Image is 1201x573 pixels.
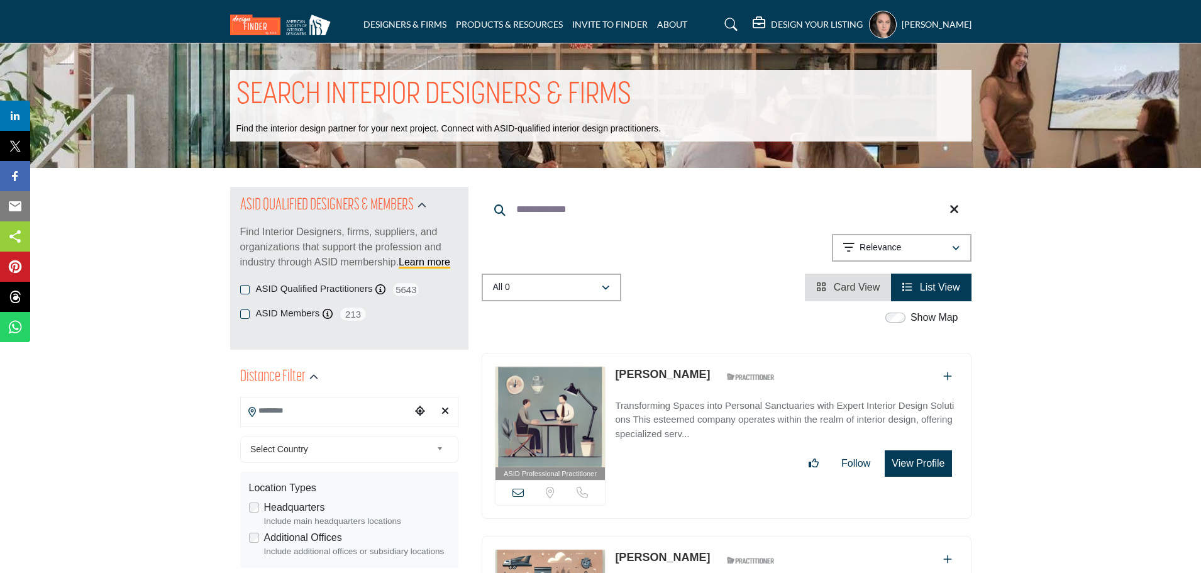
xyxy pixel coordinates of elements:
[436,398,455,425] div: Clear search location
[615,366,710,383] p: Katie Brennan
[771,19,863,30] h5: DESIGN YOUR LISTING
[392,282,420,298] span: 5643
[615,549,710,566] p: Maryrose Brennan
[240,366,306,389] h2: Distance Filter
[256,282,373,296] label: ASID Qualified Practitioners
[504,469,597,479] span: ASID Professional Practitioner
[722,369,778,385] img: ASID Qualified Practitioners Badge Icon
[860,242,901,254] p: Relevance
[363,19,446,30] a: DESIGNERS & FIRMS
[240,194,414,217] h2: ASID QUALIFIED DESIGNERS & MEMBERS
[249,481,450,496] div: Location Types
[833,451,878,476] button: Follow
[230,14,337,35] img: Site Logo
[339,306,367,322] span: 213
[615,399,958,442] p: Transforming Spaces into Personal Sanctuaries with Expert Interior Design Solutions This esteemed...
[943,554,952,565] a: Add To List
[495,367,606,467] img: Katie Brennan
[264,500,325,515] label: Headquarters
[869,11,897,38] button: Show hide supplier dropdown
[241,399,411,423] input: Search Location
[240,285,250,294] input: ASID Qualified Practitioners checkbox
[920,282,960,292] span: List View
[943,371,952,382] a: Add To List
[482,274,621,301] button: All 0
[832,234,971,262] button: Relevance
[712,14,746,35] a: Search
[615,391,958,442] a: Transforming Spaces into Personal Sanctuaries with Expert Interior Design Solutions This esteemed...
[264,515,450,528] div: Include main headquarters locations
[236,76,631,115] h1: SEARCH INTERIOR DESIGNERS & FIRMS
[657,19,687,30] a: ABOUT
[885,450,951,477] button: View Profile
[236,123,661,135] p: Find the interior design partner for your next project. Connect with ASID-qualified interior desi...
[482,194,971,225] input: Search Keyword
[722,552,778,568] img: ASID Qualified Practitioners Badge Icon
[240,309,250,319] input: ASID Members checkbox
[495,367,606,481] a: ASID Professional Practitioner
[615,368,710,381] a: [PERSON_NAME]
[240,225,458,270] p: Find Interior Designers, firms, suppliers, and organizations that support the profession and indu...
[264,545,450,558] div: Include additional offices or subsidiary locations
[816,282,880,292] a: View Card
[264,530,342,545] label: Additional Offices
[910,310,958,325] label: Show Map
[493,281,510,294] p: All 0
[834,282,880,292] span: Card View
[572,19,648,30] a: INVITE TO FINDER
[250,442,431,457] span: Select Country
[615,551,710,564] a: [PERSON_NAME]
[800,451,827,476] button: Like listing
[399,257,450,267] a: Learn more
[256,306,320,321] label: ASID Members
[891,274,971,301] li: List View
[902,18,971,31] h5: [PERSON_NAME]
[902,282,960,292] a: View List
[805,274,891,301] li: Card View
[753,17,863,32] div: DESIGN YOUR LISTING
[456,19,563,30] a: PRODUCTS & RESOURCES
[411,398,429,425] div: Choose your current location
